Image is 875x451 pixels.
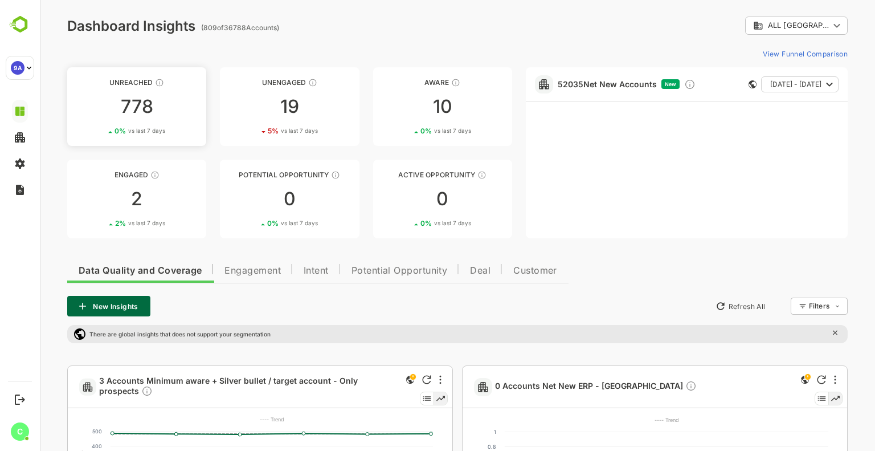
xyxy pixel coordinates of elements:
[18,30,27,39] img: website_grey.svg
[455,380,661,393] a: 0 Accounts Net New ERP - [GEOGRAPHIC_DATA]Description not present
[399,375,402,384] div: More
[180,97,319,116] div: 19
[59,67,88,75] div: Domaine
[705,15,808,37] div: ALL [GEOGRAPHIC_DATA]
[437,170,447,180] div: These accounts have open opportunities which might be at any of the Sales Stages
[115,78,124,87] div: These accounts have not been engaged with for a defined time period
[27,78,166,87] div: Unreached
[161,23,239,32] ag: ( 809 of 36788 Accounts)
[709,80,717,88] div: This card does not support filter and segments
[268,78,277,87] div: These accounts have not shown enough engagement and need nurturing
[180,160,319,238] a: Potential OpportunityThese accounts are MQAs and can be passed on to Inside Sales00%vs last 7 days
[670,297,730,315] button: Refresh All
[180,170,319,179] div: Potential Opportunity
[518,79,617,89] a: 52035Net New Accounts
[11,61,24,75] div: 9A
[713,21,790,31] div: ALL France
[411,78,420,87] div: These accounts have just entered the buying cycle and need further nurturing
[180,67,319,146] a: UnengagedThese accounts have not shown enough engagement and need nurturing195%vs last 7 days
[333,97,472,116] div: 10
[333,78,472,87] div: Aware
[381,219,431,227] div: 0 %
[728,21,790,30] span: ALL [GEOGRAPHIC_DATA]
[27,296,111,316] button: New Insights
[291,170,300,180] div: These accounts are MQAs and can be passed on to Inside Sales
[394,219,431,227] span: vs last 7 days
[227,219,278,227] div: 0 %
[32,18,56,27] div: v 4.0.25
[27,97,166,116] div: 778
[50,331,231,338] p: There are global insights that does not support your segmentation
[142,67,174,75] div: Mots-clés
[381,127,431,135] div: 0 %
[75,127,125,135] div: 0 %
[129,66,138,75] img: tab_keywords_by_traffic_grey.svg
[333,190,472,208] div: 0
[644,79,656,90] div: Discover new ICP-fit accounts showing engagement — via intent surges, anonymous website visits, L...
[721,76,799,92] button: [DATE] - [DATE]
[758,373,772,388] div: This is a global insight. Segment selection is not applicable for this view
[185,266,241,275] span: Engagement
[382,375,391,384] div: Refresh
[12,392,27,407] button: Logout
[614,417,639,423] text: ---- Trend
[88,219,125,227] span: vs last 7 days
[18,18,27,27] img: logo_orange.svg
[241,219,278,227] span: vs last 7 days
[180,190,319,208] div: 0
[473,266,517,275] span: Customer
[220,416,244,422] text: ---- Trend
[768,296,808,316] div: Filters
[430,266,451,275] span: Deal
[111,170,120,180] div: These accounts are warm, further nurturing would qualify them to MQAs
[794,375,796,384] div: More
[448,444,456,450] text: 0.8
[52,428,62,434] text: 500
[27,18,156,34] div: Dashboard Insights
[228,127,278,135] div: 5 %
[363,373,377,388] div: This is a global insight. Segment selection is not applicable for this view
[27,67,166,146] a: UnreachedThese accounts have not been engaged with for a defined time period7780%vs last 7 days
[241,127,278,135] span: vs last 7 days
[264,266,289,275] span: Intent
[75,219,125,227] div: 2 %
[59,376,363,399] a: 3 Accounts Minimum aware + Silver bullet / target account - Only prospectsDescription not present
[454,429,456,435] text: 1
[46,66,55,75] img: tab_domain_overview_orange.svg
[52,443,62,449] text: 400
[718,44,808,63] button: View Funnel Comparison
[777,375,786,384] div: Refresh
[645,380,657,393] div: Description not present
[88,127,125,135] span: vs last 7 days
[730,77,782,92] span: [DATE] - [DATE]
[625,81,636,87] span: New
[455,380,657,393] span: 0 Accounts Net New ERP - [GEOGRAPHIC_DATA]
[333,67,472,146] a: AwareThese accounts have just entered the buying cycle and need further nurturing100%vs last 7 days
[769,302,790,310] div: Filters
[11,422,29,441] div: C
[30,30,84,39] div: Domaine: [URL]
[27,170,166,179] div: Engaged
[39,266,162,275] span: Data Quality and Coverage
[101,385,113,399] div: Description not present
[333,160,472,238] a: Active OpportunityThese accounts have open opportunities which might be at any of the Sales Stage...
[6,14,35,35] img: BambooboxLogoMark.f1c84d78b4c51b1a7b5f700c9845e183.svg
[180,78,319,87] div: Unengaged
[27,190,166,208] div: 2
[27,160,166,238] a: EngagedThese accounts are warm, further nurturing would qualify them to MQAs22%vs last 7 days
[312,266,408,275] span: Potential Opportunity
[333,170,472,179] div: Active Opportunity
[59,376,359,399] span: 3 Accounts Minimum aware + Silver bullet / target account - Only prospects
[394,127,431,135] span: vs last 7 days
